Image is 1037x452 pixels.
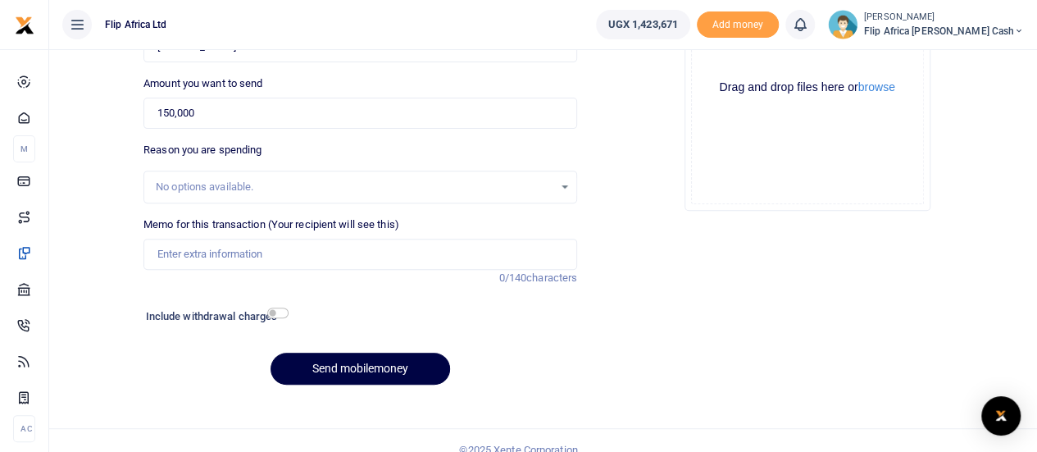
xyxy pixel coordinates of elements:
[143,217,399,233] label: Memo for this transaction (Your recipient will see this)
[864,24,1024,39] span: Flip Africa [PERSON_NAME] Cash
[156,179,553,195] div: No options available.
[697,17,779,30] a: Add money
[143,142,262,158] label: Reason you are spending
[98,17,174,32] span: Flip Africa Ltd
[13,415,35,442] li: Ac
[828,10,857,39] img: profile-user
[596,10,690,39] a: UGX 1,423,671
[697,11,779,39] li: Toup your wallet
[692,80,923,95] div: Drag and drop files here or
[697,11,779,39] span: Add money
[864,11,1024,25] small: [PERSON_NAME]
[15,18,34,30] a: logo-small logo-large logo-large
[143,98,577,129] input: UGX
[828,10,1024,39] a: profile-user [PERSON_NAME] Flip Africa [PERSON_NAME] Cash
[13,135,35,162] li: M
[143,239,577,270] input: Enter extra information
[608,16,678,33] span: UGX 1,423,671
[271,353,450,385] button: Send mobilemoney
[143,75,262,92] label: Amount you want to send
[526,272,577,284] span: characters
[858,81,895,93] button: browse
[589,10,697,39] li: Wallet ballance
[146,310,281,323] h6: Include withdrawal charges
[499,272,527,284] span: 0/140
[981,396,1021,436] div: Open Intercom Messenger
[15,16,34,35] img: logo-small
